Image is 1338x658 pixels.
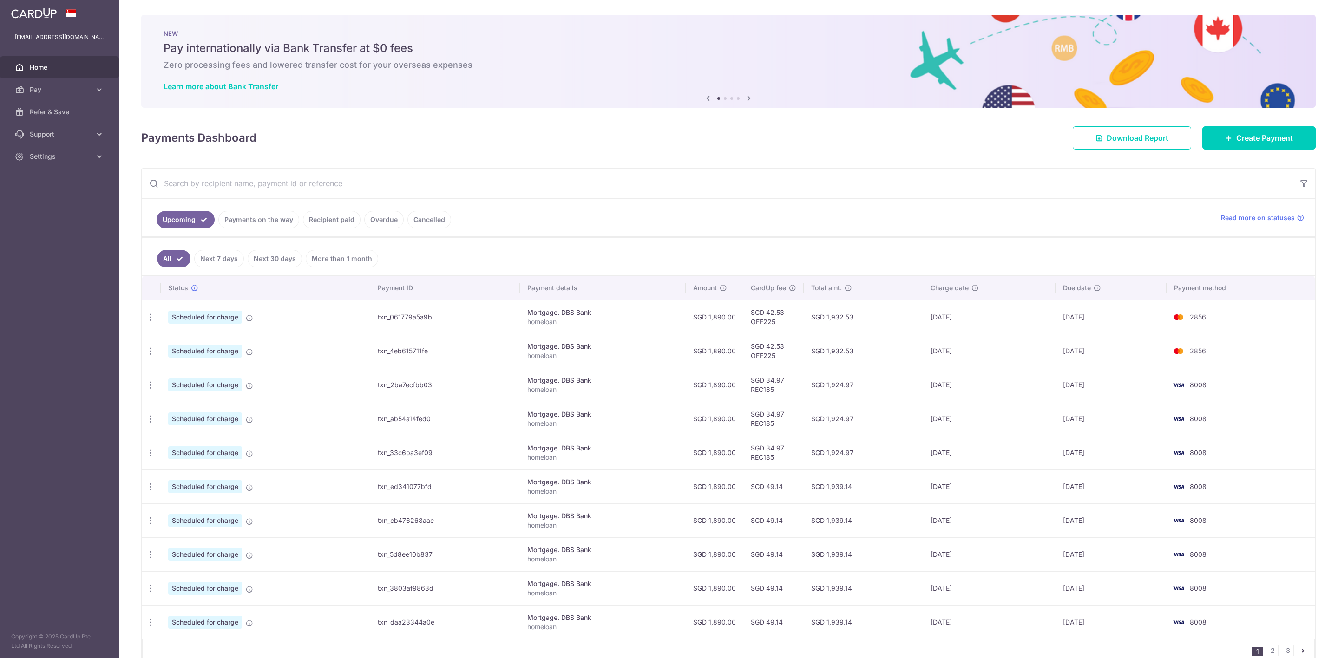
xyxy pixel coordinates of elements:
span: 8008 [1190,550,1207,558]
td: txn_2ba7ecfbb03 [370,368,520,402]
span: 8008 [1190,449,1207,456]
td: SGD 1,924.97 [804,436,924,469]
img: Bank Card [1169,515,1188,526]
span: Scheduled for charge [168,480,242,493]
td: txn_cb476268aae [370,503,520,537]
div: Mortgage. DBS Bank [527,579,678,588]
span: CardUp fee [751,283,786,293]
a: Next 7 days [194,250,244,267]
span: 2856 [1190,313,1206,321]
td: [DATE] [1056,402,1167,436]
a: Overdue [364,211,404,228]
span: 8008 [1190,381,1207,389]
span: 8008 [1190,516,1207,524]
td: [DATE] [923,469,1056,503]
td: SGD 34.97 REC185 [743,402,804,436]
th: Payment details [520,276,685,300]
td: SGD 1,890.00 [686,571,743,605]
td: [DATE] [1056,334,1167,368]
td: SGD 34.97 REC185 [743,368,804,402]
span: Scheduled for charge [168,446,242,459]
td: SGD 1,890.00 [686,537,743,571]
td: SGD 1,890.00 [686,436,743,469]
td: SGD 1,890.00 [686,300,743,334]
span: Download Report [1107,132,1168,143]
a: Upcoming [157,211,215,228]
span: Scheduled for charge [168,311,242,324]
p: homeloan [527,622,678,632]
span: Support [30,130,91,139]
span: Scheduled for charge [168,582,242,595]
p: homeloan [527,588,678,598]
th: Payment method [1167,276,1315,300]
td: SGD 1,939.14 [804,469,924,503]
td: txn_daa23344a0e [370,605,520,639]
td: [DATE] [1056,469,1167,503]
td: [DATE] [923,436,1056,469]
img: Bank Card [1169,413,1188,424]
td: SGD 34.97 REC185 [743,436,804,469]
td: SGD 49.14 [743,605,804,639]
td: SGD 49.14 [743,469,804,503]
td: txn_061779a5a9b [370,300,520,334]
span: Status [168,283,188,293]
td: SGD 1,939.14 [804,605,924,639]
p: NEW [164,30,1293,37]
a: More than 1 month [306,250,378,267]
td: [DATE] [923,402,1056,436]
span: Pay [30,85,91,94]
span: Scheduled for charge [168,378,242,391]
td: [DATE] [923,605,1056,639]
a: Cancelled [407,211,451,228]
input: Search by recipient name, payment id or reference [142,169,1293,198]
td: SGD 1,924.97 [804,368,924,402]
div: Mortgage. DBS Bank [527,545,678,554]
a: Recipient paid [303,211,361,228]
span: Amount [693,283,717,293]
td: SGD 1,890.00 [686,605,743,639]
span: Scheduled for charge [168,412,242,425]
h5: Pay internationally via Bank Transfer at $0 fees [164,41,1293,56]
th: Payment ID [370,276,520,300]
div: Mortgage. DBS Bank [527,511,678,521]
span: Create Payment [1236,132,1293,143]
span: 8008 [1190,584,1207,592]
span: 8008 [1190,482,1207,490]
td: SGD 1,932.53 [804,300,924,334]
td: SGD 49.14 [743,571,804,605]
span: Due date [1063,283,1091,293]
td: [DATE] [923,537,1056,571]
img: Bank Card [1169,481,1188,492]
span: Charge date [931,283,969,293]
h6: Zero processing fees and lowered transfer cost for your overseas expenses [164,59,1293,71]
td: [DATE] [1056,436,1167,469]
div: Mortgage. DBS Bank [527,410,678,419]
div: Mortgage. DBS Bank [527,342,678,351]
span: Scheduled for charge [168,616,242,629]
td: SGD 1,890.00 [686,503,743,537]
a: All [157,250,190,267]
td: txn_ab54a14fed0 [370,402,520,436]
td: [DATE] [923,571,1056,605]
td: SGD 1,939.14 [804,537,924,571]
td: [DATE] [1056,571,1167,605]
div: Mortgage. DBS Bank [527,477,678,487]
img: Bank Card [1169,312,1188,323]
td: SGD 1,924.97 [804,402,924,436]
td: SGD 1,939.14 [804,571,924,605]
td: [DATE] [923,368,1056,402]
td: SGD 42.53 OFF225 [743,334,804,368]
p: homeloan [527,487,678,496]
p: [EMAIL_ADDRESS][DOMAIN_NAME] [15,33,104,42]
td: txn_5d8ee10b837 [370,537,520,571]
a: 2 [1267,645,1278,656]
td: txn_4eb615711fe [370,334,520,368]
td: SGD 1,890.00 [686,334,743,368]
a: 3 [1282,645,1293,656]
td: [DATE] [1056,605,1167,639]
td: txn_ed341077bfd [370,469,520,503]
p: homeloan [527,385,678,394]
td: SGD 42.53 OFF225 [743,300,804,334]
img: Bank transfer banner [141,15,1316,108]
p: homeloan [527,419,678,428]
